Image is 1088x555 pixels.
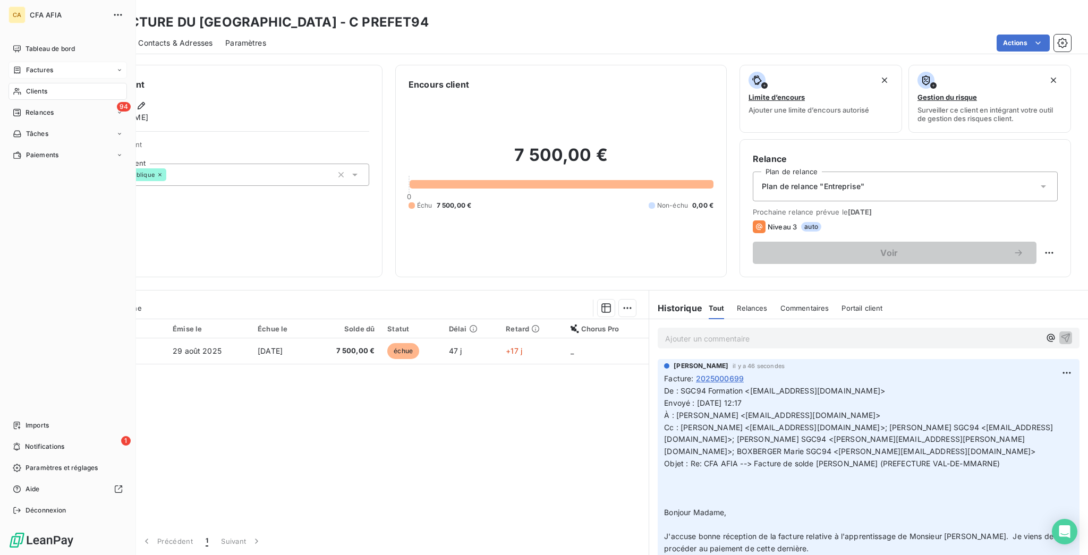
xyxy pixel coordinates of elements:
span: CFA AFIA [30,11,106,19]
h6: Informations client [64,78,369,91]
span: il y a 46 secondes [733,363,785,369]
span: Tableau de bord [25,44,75,54]
span: Aide [25,484,40,494]
span: Clients [26,87,47,96]
button: Précédent [135,530,199,552]
span: 29 août 2025 [173,346,222,355]
button: Voir [753,242,1036,264]
span: [PERSON_NAME] [674,361,728,371]
span: Facture : [664,373,693,384]
span: auto [801,222,821,232]
span: 0 [407,192,411,201]
span: Surveiller ce client en intégrant votre outil de gestion des risques client. [917,106,1062,123]
span: _ [571,346,574,355]
button: 1 [199,530,215,552]
span: Voir [766,249,1013,257]
span: Cc : [PERSON_NAME] <[EMAIL_ADDRESS][DOMAIN_NAME]>; [PERSON_NAME] SGC94 <[EMAIL_ADDRESS][DOMAIN_NA... [664,423,1053,456]
span: Bonjour Madame, [664,508,726,517]
span: 7 500,00 € [437,201,472,210]
span: Factures [26,65,53,75]
div: Échue le [258,325,304,333]
span: 2025000699 [696,373,744,384]
input: Ajouter une valeur [166,170,175,180]
span: Paramètres [225,38,266,48]
span: Plan de relance "Entreprise" [762,181,864,192]
span: Relances [25,108,54,117]
span: De : SGC94 Formation <[EMAIL_ADDRESS][DOMAIN_NAME]> [664,386,885,395]
img: Logo LeanPay [8,532,74,549]
span: Paramètres et réglages [25,463,98,473]
h2: 7 500,00 € [409,144,713,176]
span: Relances [737,304,767,312]
span: +17 j [506,346,522,355]
div: Solde dû [317,325,375,333]
div: Émise le [173,325,245,333]
span: 1 [121,436,131,446]
span: Prochaine relance prévue le [753,208,1058,216]
span: À : [PERSON_NAME] <[EMAIL_ADDRESS][DOMAIN_NAME]> [664,411,880,420]
span: Propriétés Client [86,140,369,155]
span: échue [387,343,419,359]
span: Échu [417,201,432,210]
h6: Historique [649,302,702,314]
span: Déconnexion [25,506,66,515]
span: [DATE] [258,346,283,355]
div: Open Intercom Messenger [1052,519,1077,544]
span: 1 [206,536,208,547]
span: Limite d’encours [749,93,805,101]
span: Niveau 3 [768,223,797,231]
div: Chorus Pro [571,325,643,333]
span: J'accuse bonne réception de la facture relative à l'apprentissage de Monsieur [PERSON_NAME]. Je v... [664,532,1056,553]
button: Limite d’encoursAjouter une limite d’encours autorisé [739,65,902,133]
h6: Encours client [409,78,469,91]
span: Imports [25,421,49,430]
div: Statut [387,325,436,333]
span: Contacts & Adresses [138,38,212,48]
span: Notifications [25,442,64,451]
span: Gestion du risque [917,93,977,101]
a: Aide [8,481,127,498]
button: Gestion du risqueSurveiller ce client en intégrant votre outil de gestion des risques client. [908,65,1071,133]
span: Non-échu [657,201,688,210]
span: 7 500,00 € [317,346,375,356]
div: Délai [449,325,493,333]
span: Tout [709,304,725,312]
span: 47 j [449,346,462,355]
span: Tâches [26,129,48,139]
span: 0,00 € [692,201,713,210]
span: [DATE] [848,208,872,216]
span: 94 [117,102,131,112]
h6: Relance [753,152,1058,165]
span: Portail client [841,304,882,312]
span: Envoyé : [DATE] 12:17 [664,398,742,407]
span: Ajouter une limite d’encours autorisé [749,106,869,114]
span: Objet : Re: CFA AFIA --> Facture de solde [PERSON_NAME] (PREFECTURE VAL-DE-MMARNE) [664,459,1000,468]
button: Actions [997,35,1050,52]
div: Retard [506,325,557,333]
div: CA [8,6,25,23]
span: Paiements [26,150,58,160]
h3: PR FECTURE DU [GEOGRAPHIC_DATA] - C PREFET94 [93,13,429,32]
button: Suivant [215,530,268,552]
span: Commentaires [780,304,829,312]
